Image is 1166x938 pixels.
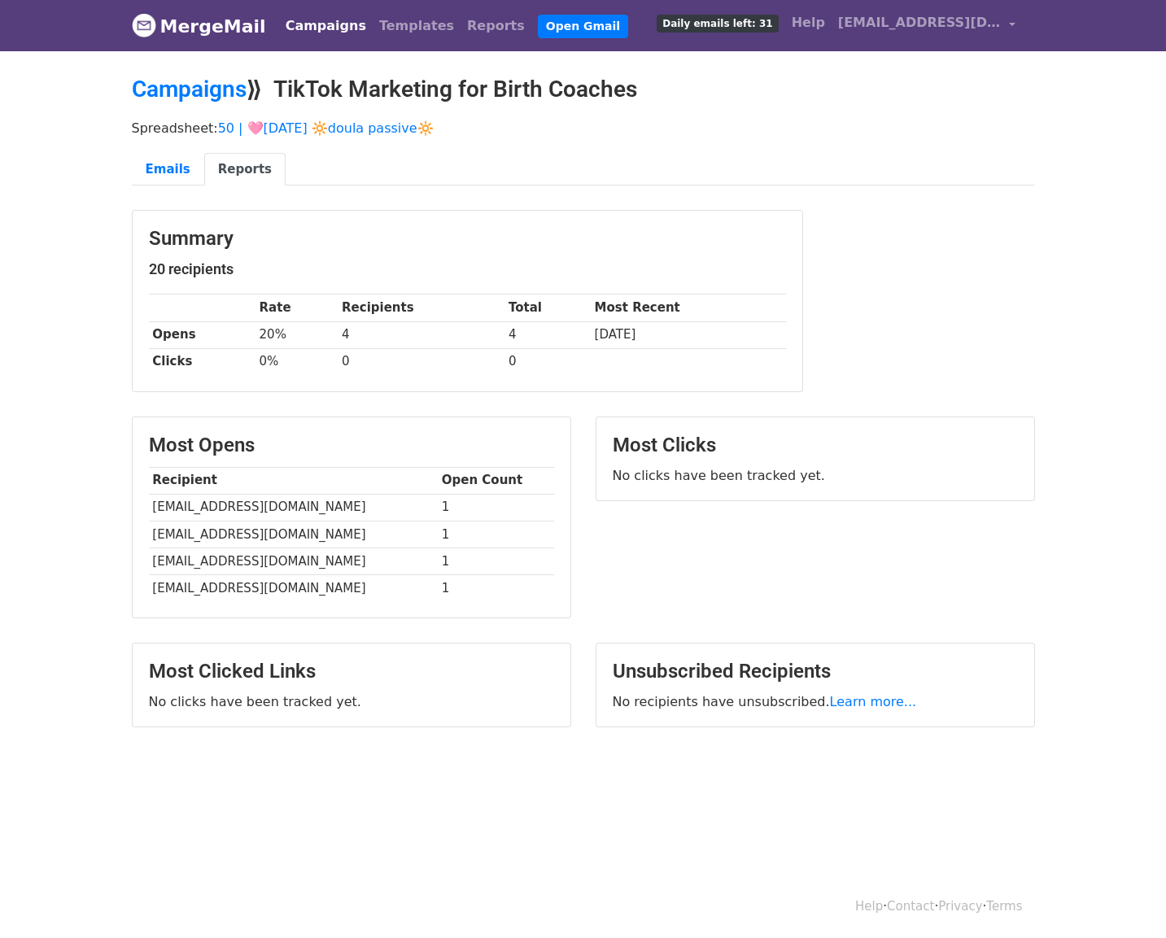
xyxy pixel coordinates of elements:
a: Campaigns [279,10,373,42]
h3: Summary [149,227,786,251]
span: [EMAIL_ADDRESS][DOMAIN_NAME] [838,13,1001,33]
a: MergeMail [132,9,266,43]
a: Campaigns [132,76,247,103]
th: Rate [255,294,338,321]
a: [EMAIL_ADDRESS][DOMAIN_NAME] [832,7,1022,45]
a: Reports [204,153,286,186]
p: No clicks have been tracked yet. [149,693,554,710]
td: 1 [438,494,554,521]
span: Daily emails left: 31 [657,15,778,33]
a: Contact [887,899,934,914]
a: Reports [461,10,531,42]
td: 0 [338,348,504,375]
a: Help [855,899,883,914]
a: Terms [986,899,1022,914]
th: Opens [149,321,255,348]
h3: Most Clicks [613,434,1018,457]
th: Recipients [338,294,504,321]
td: 1 [438,574,554,601]
h2: ⟫ TikTok Marketing for Birth Coaches [132,76,1035,103]
th: Total [504,294,591,321]
th: Open Count [438,467,554,494]
p: No recipients have unsubscribed. [613,693,1018,710]
td: 0 [504,348,591,375]
td: 1 [438,521,554,548]
td: [EMAIL_ADDRESS][DOMAIN_NAME] [149,521,438,548]
iframe: Chat Widget [1085,860,1166,938]
td: 4 [504,321,591,348]
p: No clicks have been tracked yet. [613,467,1018,484]
td: [EMAIL_ADDRESS][DOMAIN_NAME] [149,574,438,601]
img: MergeMail logo [132,13,156,37]
a: Help [785,7,832,39]
td: 4 [338,321,504,348]
a: Templates [373,10,461,42]
h3: Most Opens [149,434,554,457]
h3: Most Clicked Links [149,660,554,683]
a: Privacy [938,899,982,914]
td: 1 [438,548,554,574]
td: [EMAIL_ADDRESS][DOMAIN_NAME] [149,494,438,521]
th: Most Recent [591,294,786,321]
td: [EMAIL_ADDRESS][DOMAIN_NAME] [149,548,438,574]
td: [DATE] [591,321,786,348]
td: 0% [255,348,338,375]
th: Recipient [149,467,438,494]
a: 50 | 🩷[DATE] 🔆doula passive🔆 [218,120,434,136]
a: Learn more... [830,694,917,709]
a: Emails [132,153,204,186]
th: Clicks [149,348,255,375]
p: Spreadsheet: [132,120,1035,137]
h5: 20 recipients [149,260,786,278]
h3: Unsubscribed Recipients [613,660,1018,683]
a: Daily emails left: 31 [650,7,784,39]
td: 20% [255,321,338,348]
a: Open Gmail [538,15,628,38]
